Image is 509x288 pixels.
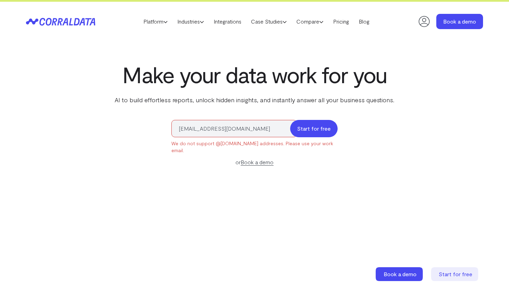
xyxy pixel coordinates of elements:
[328,16,354,27] a: Pricing
[354,16,374,27] a: Blog
[113,95,396,104] p: AI to build effortless reports, unlock hidden insights, and instantly answer all your business qu...
[113,62,396,87] h1: Make your data work for you
[290,120,338,137] button: Start for free
[376,267,424,281] a: Book a demo
[209,16,246,27] a: Integrations
[384,271,417,277] span: Book a demo
[171,140,338,154] div: We do not support @[DOMAIN_NAME] addresses. Please use your work email.
[292,16,328,27] a: Compare
[246,16,292,27] a: Case Studies
[241,159,274,166] a: Book a demo
[172,16,209,27] a: Industries
[439,271,472,277] span: Start for free
[431,267,480,281] a: Start for free
[436,14,483,29] a: Book a demo
[171,158,338,166] div: or
[139,16,172,27] a: Platform
[171,120,297,137] input: Enter work email*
